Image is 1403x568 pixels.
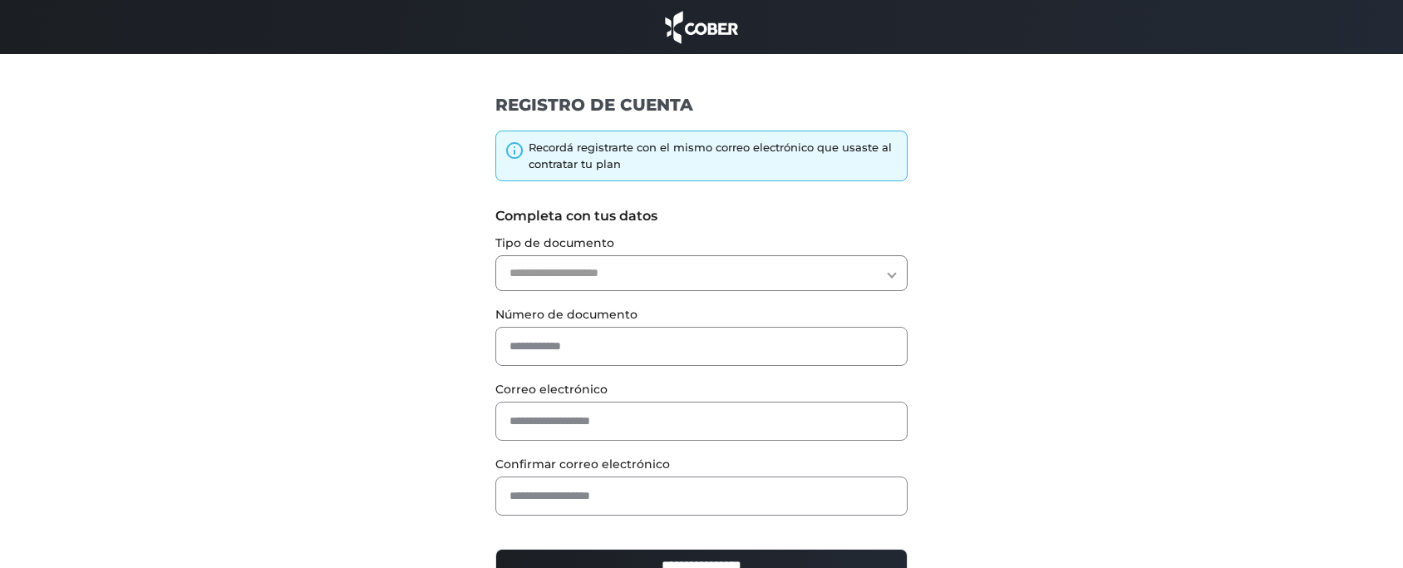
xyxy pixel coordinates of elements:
[495,456,908,473] label: Confirmar correo electrónico
[529,140,899,172] div: Recordá registrarte con el mismo correo electrónico que usaste al contratar tu plan
[495,235,908,252] label: Tipo de documento
[495,94,908,116] h1: REGISTRO DE CUENTA
[661,8,742,46] img: cober_marca.png
[495,381,908,398] label: Correo electrónico
[495,206,908,226] label: Completa con tus datos
[495,306,908,324] label: Número de documento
